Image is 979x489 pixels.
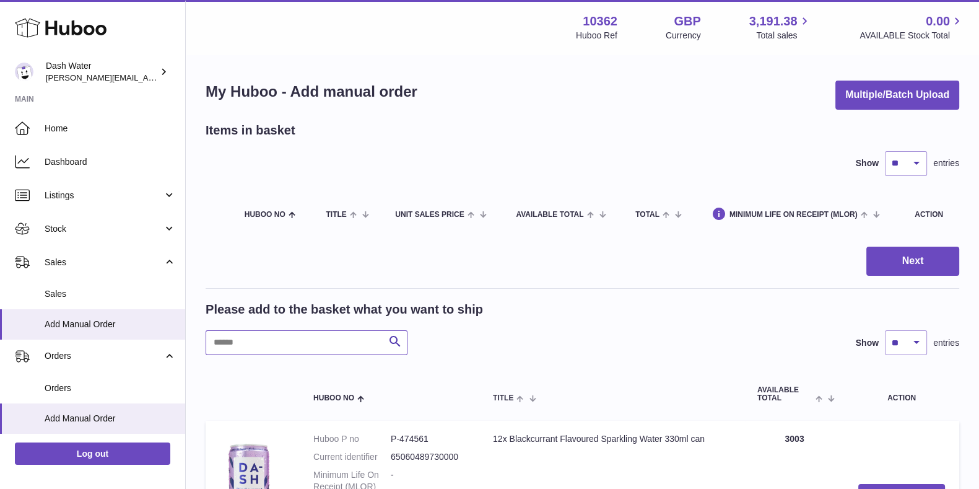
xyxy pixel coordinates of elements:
[915,211,947,219] div: Action
[313,394,354,402] span: Huboo no
[15,443,170,465] a: Log out
[45,382,176,394] span: Orders
[15,63,33,81] img: james@dash-water.com
[756,30,811,42] span: Total sales
[576,30,617,42] div: Huboo Ref
[666,30,701,42] div: Currency
[926,13,950,30] span: 0.00
[313,451,391,463] dt: Current identifier
[46,73,248,82] span: [PERSON_NAME][EMAIL_ADDRESS][DOMAIN_NAME]
[856,337,879,349] label: Show
[45,413,176,425] span: Add Manual Order
[844,374,959,415] th: Action
[859,30,964,42] span: AVAILABLE Stock Total
[45,257,163,268] span: Sales
[933,157,959,169] span: entries
[749,13,798,30] span: 3,191.38
[583,13,617,30] strong: 10362
[206,122,295,139] h2: Items in basket
[674,13,700,30] strong: GBP
[45,319,176,330] span: Add Manual Order
[635,211,659,219] span: Total
[45,223,163,235] span: Stock
[866,247,959,276] button: Next
[245,211,285,219] span: Huboo no
[493,394,513,402] span: Title
[391,433,468,445] dd: P-474561
[45,190,163,201] span: Listings
[206,301,483,318] h2: Please add to the basket what you want to ship
[729,211,858,219] span: Minimum Life On Receipt (MLOR)
[749,13,812,42] a: 3,191.38 Total sales
[326,211,346,219] span: Title
[45,156,176,168] span: Dashboard
[933,337,959,349] span: entries
[313,433,391,445] dt: Huboo P no
[206,82,417,102] h1: My Huboo - Add manual order
[46,60,157,84] div: Dash Water
[856,157,879,169] label: Show
[391,451,468,463] dd: 65060489730000
[835,81,959,110] button: Multiple/Batch Upload
[516,211,583,219] span: AVAILABLE Total
[45,350,163,362] span: Orders
[45,288,176,300] span: Sales
[757,386,812,402] span: AVAILABLE Total
[45,123,176,134] span: Home
[395,211,464,219] span: Unit Sales Price
[859,13,964,42] a: 0.00 AVAILABLE Stock Total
